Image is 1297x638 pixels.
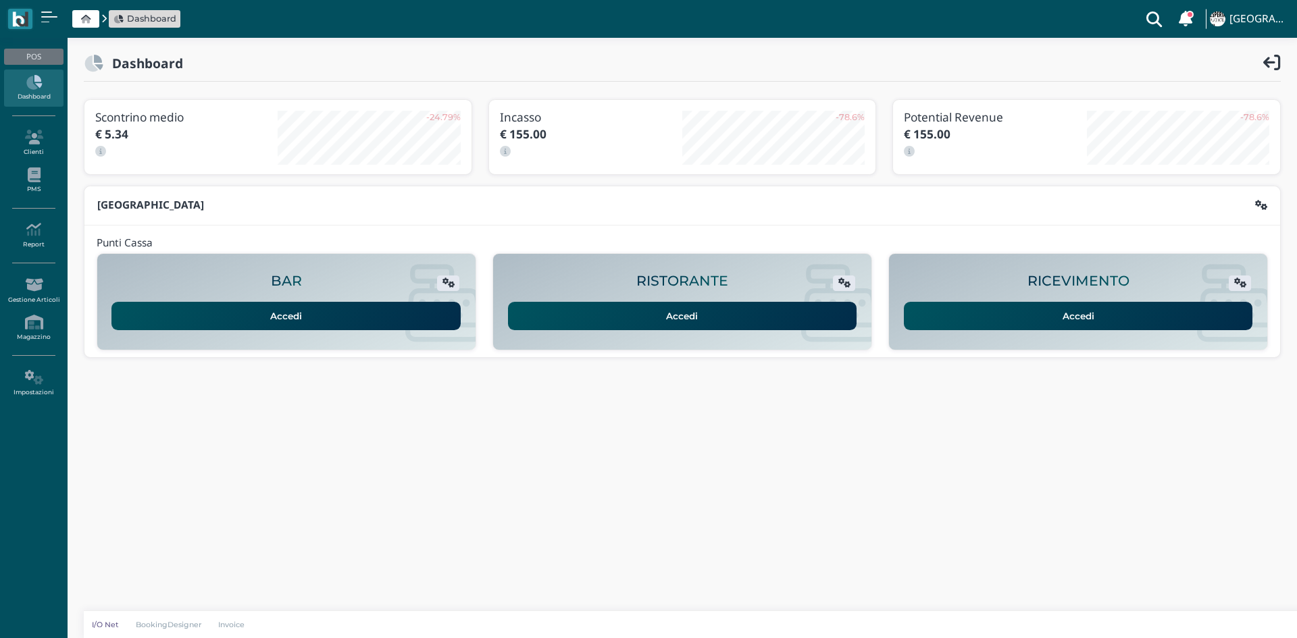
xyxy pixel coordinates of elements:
[4,124,63,161] a: Clienti
[4,217,63,254] a: Report
[271,273,302,289] h2: BAR
[95,126,128,142] b: € 5.34
[1027,273,1129,289] h2: RICEVIMENTO
[4,309,63,346] a: Magazzino
[1201,596,1286,627] iframe: Help widget launcher
[127,12,176,25] span: Dashboard
[95,111,278,124] h3: Scontrino medio
[12,11,28,27] img: logo
[4,162,63,199] a: PMS
[97,238,153,249] h4: Punti Cassa
[500,111,682,124] h3: Incasso
[4,272,63,309] a: Gestione Articoli
[4,70,63,107] a: Dashboard
[1208,3,1289,35] a: ... [GEOGRAPHIC_DATA]
[97,198,204,212] b: [GEOGRAPHIC_DATA]
[111,302,461,330] a: Accedi
[4,365,63,402] a: Impostazioni
[113,12,176,25] a: Dashboard
[636,273,728,289] h2: RISTORANTE
[103,56,183,70] h2: Dashboard
[508,302,857,330] a: Accedi
[1210,11,1225,26] img: ...
[904,111,1086,124] h3: Potential Revenue
[4,49,63,65] div: POS
[904,126,950,142] b: € 155.00
[500,126,546,142] b: € 155.00
[1229,14,1289,25] h4: [GEOGRAPHIC_DATA]
[904,302,1253,330] a: Accedi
